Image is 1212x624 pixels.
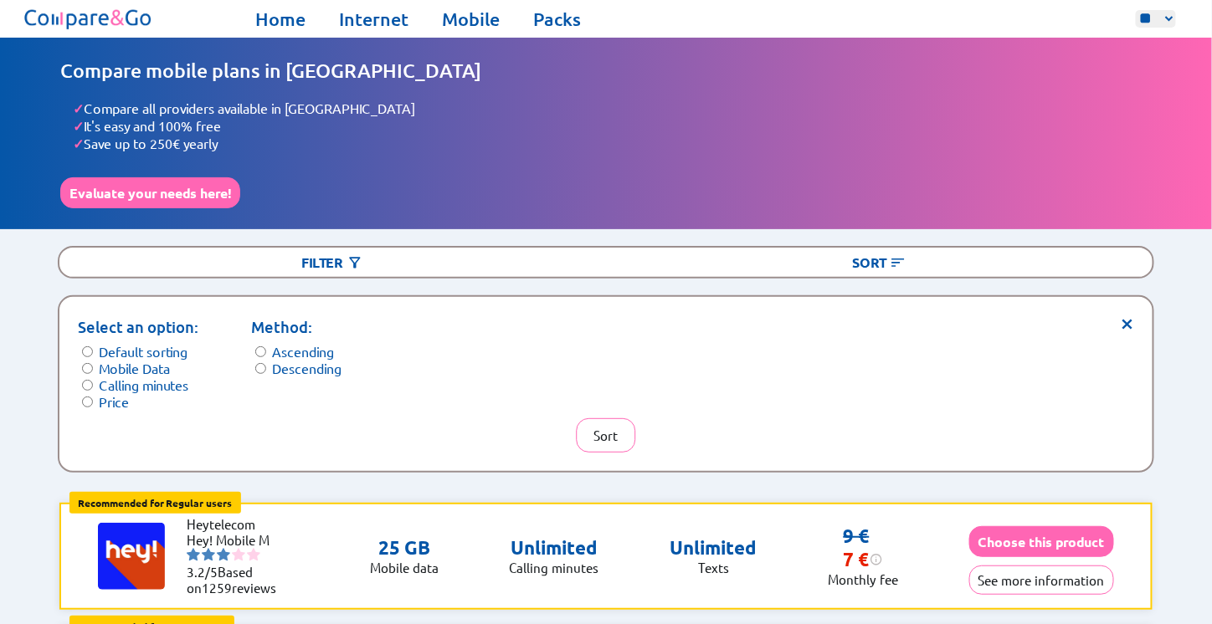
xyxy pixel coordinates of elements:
[347,254,363,271] img: Button open the filtering menu
[828,571,898,587] p: Monthly fee
[21,4,156,33] img: Logo of Compare&Go
[99,360,170,376] label: Mobile Data
[187,516,287,532] li: Heytelecom
[255,8,306,31] a: Home
[670,560,757,575] p: Texts
[187,564,218,580] span: 3.2/5
[73,100,84,117] span: ✓
[969,572,1114,588] a: See more information
[59,248,606,277] div: Filter
[272,360,342,376] label: Descending
[73,135,84,152] span: ✓
[606,248,1153,277] div: Sort
[339,8,408,31] a: Internet
[670,536,757,560] p: Unlimited
[232,548,245,561] img: starnr4
[187,548,200,561] img: starnr1
[844,524,870,547] s: 9 €
[99,393,129,410] label: Price
[247,548,260,561] img: starnr5
[202,580,232,596] span: 1259
[510,560,599,575] p: Calling minutes
[272,343,334,360] label: Ascending
[187,532,287,548] li: Hey! Mobile M
[187,564,287,596] li: Based on reviews
[969,565,1114,595] button: See more information
[969,526,1114,557] button: Choose this product
[73,117,1151,135] li: It's easy and 100% free
[78,315,199,339] p: Select an option:
[98,523,165,590] img: Logo of Heytelecom
[202,548,215,561] img: starnr2
[510,536,599,560] p: Unlimited
[890,254,906,271] img: Button open the sorting menu
[870,553,883,566] img: information
[78,496,233,509] b: Recommended for Regular users
[73,100,1151,117] li: Compare all providers available in [GEOGRAPHIC_DATA]
[217,548,230,561] img: starnr3
[60,177,240,208] button: Evaluate your needs here!
[1120,315,1134,328] span: ×
[577,418,636,453] button: Sort
[969,534,1114,550] a: Choose this product
[844,548,883,571] div: 7 €
[370,560,439,575] p: Mobile data
[60,59,1151,83] h1: Compare mobile plans in [GEOGRAPHIC_DATA]
[370,536,439,560] p: 25 GB
[73,135,1151,152] li: Save up to 250€ yearly
[251,315,342,339] p: Method:
[442,8,500,31] a: Mobile
[99,343,188,360] label: Default sorting
[533,8,581,31] a: Packs
[99,376,189,393] label: Calling minutes
[73,117,84,135] span: ✓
